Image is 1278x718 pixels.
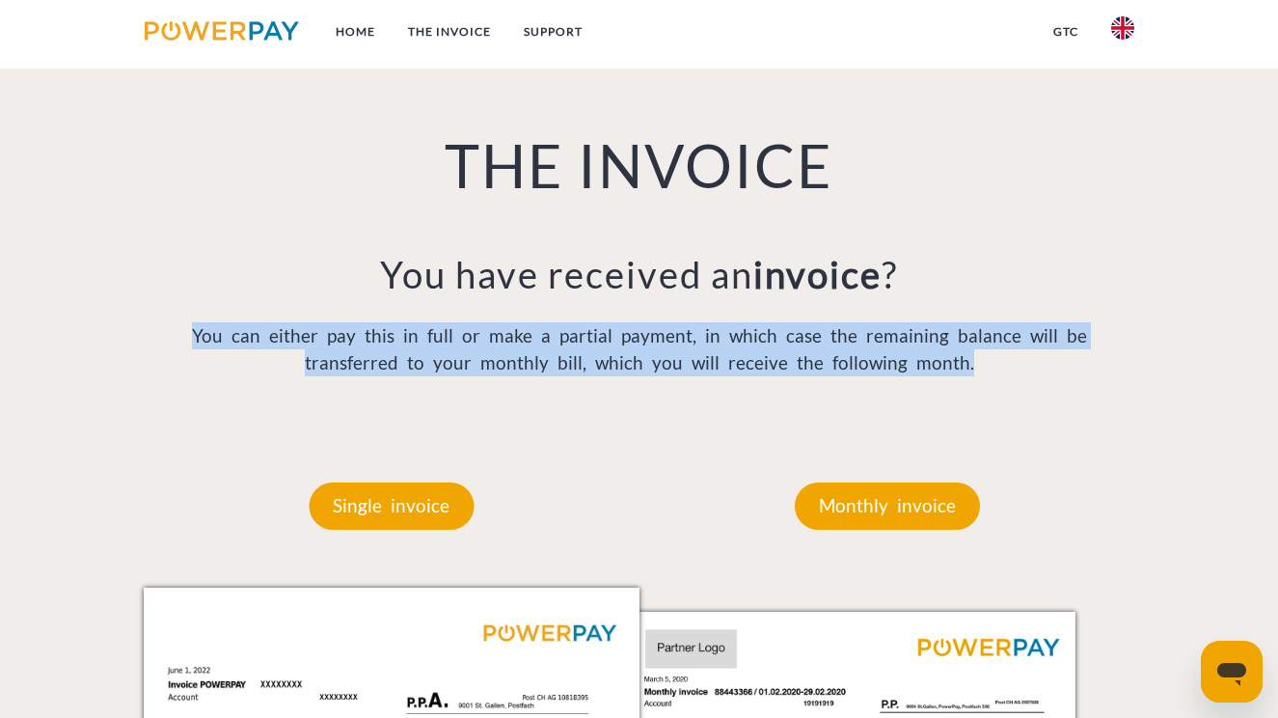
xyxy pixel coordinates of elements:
b: invoice [753,252,882,296]
a: GTC [1037,14,1095,49]
a: Support [507,14,599,49]
p: Single invoice [309,483,474,529]
h3: You have received an ? [144,252,1135,298]
p: Monthly invoice [795,483,980,529]
h1: THE INVOICE [144,129,1135,204]
iframe: Button to launch messaging window [1201,641,1263,703]
img: logo-powerpay.svg [145,21,300,41]
a: THE INVOICE [392,14,507,49]
p: You can either pay this in full or make a partial payment, in which case the remaining balance wi... [144,322,1135,377]
a: Home [319,14,392,49]
img: en [1111,16,1134,40]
